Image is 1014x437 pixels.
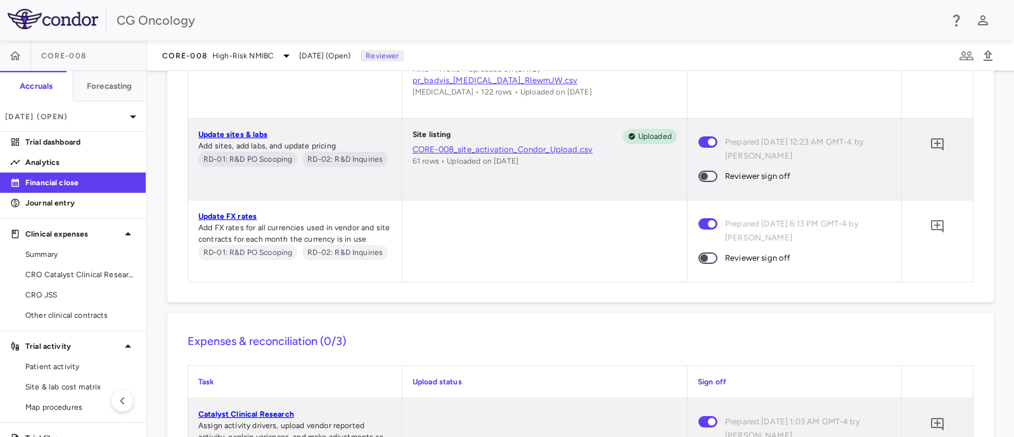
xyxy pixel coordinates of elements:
p: Reviewer [361,50,404,62]
span: Uploaded [633,131,677,142]
span: CRO Catalyst Clinical Research [25,269,136,280]
span: RD-01: R&D PO Scooping [198,247,297,258]
span: On a quarterly basis, to ensure completeness and accuracy of the accrual workbooks, an Open PO Re... [198,245,297,260]
span: Patient activity [25,361,136,372]
span: Summary [25,249,136,260]
p: Clinical expenses [25,228,120,240]
p: Sign off [698,376,891,388]
span: Map procedures [25,401,136,413]
span: [DATE] (Open) [299,50,350,62]
p: Trial dashboard [25,136,136,148]
svg: Add comment [930,219,945,234]
span: Reviewer sign off [725,251,791,265]
span: RD-01: R&D PO Scooping [198,153,297,165]
p: [DATE] (Open) [5,111,125,122]
p: Trial activity [25,341,120,352]
p: Journal entry [25,197,136,209]
a: Update FX rates [198,212,257,221]
span: Quarterly, the Clinical consultant or designee inquires of individuals in the R&D department to g... [302,245,388,260]
span: Prepared [DATE] 12:23 AM GMT-4 by [PERSON_NAME] [725,135,881,163]
a: Catalyst Clinical Research [198,410,294,419]
a: Update sites & labs [198,130,267,139]
span: High-Risk NMIBC [212,50,274,62]
p: Site listing [413,129,451,144]
p: Task [198,376,392,388]
h6: Expenses & reconciliation (0/3) [188,333,973,350]
span: 61 rows • Uploaded on [DATE] [413,157,518,166]
span: Add FX rates for all currencies used in vendor and site contracts for each month the currency is ... [198,223,390,244]
span: CORE-008 [41,51,86,61]
img: logo-full-SnFGN8VE.png [8,9,98,29]
span: Reviewer sign off [725,169,791,183]
svg: Add comment [930,137,945,152]
div: CG Oncology [117,11,940,30]
span: RD-02: R&D Inquiries [302,247,388,258]
button: Add comment [927,216,948,237]
span: Site & lab cost matrix [25,381,136,393]
span: On a quarterly basis, to ensure completeness and accuracy of the accrual workbooks, an Open PO Re... [198,152,297,167]
span: Prepared [DATE] 6:13 PM GMT-4 by [PERSON_NAME] [725,217,881,245]
button: Add comment [927,414,948,435]
a: pr_badvis_[MEDICAL_DATA]_RIewmJW.csv [413,75,677,86]
span: RD-02: R&D Inquiries [302,153,388,165]
p: Financial close [25,177,136,188]
span: Quarterly, the Clinical consultant or designee inquires of individuals in the R&D department to g... [302,152,388,167]
span: CRO JSS [25,289,136,301]
span: [MEDICAL_DATA] • 122 rows • Uploaded on [DATE] [413,88,592,96]
span: Other clinical contracts [25,310,136,321]
span: CORE-008 [162,51,207,61]
h6: Accruals [20,81,53,92]
span: Add sites, add labs, and update pricing [198,141,336,150]
h6: Forecasting [87,81,132,92]
svg: Add comment [930,417,945,432]
p: Analytics [25,157,136,168]
p: Upload status [413,376,677,388]
button: Add comment [927,134,948,155]
a: CORE-008_site_activation_Condor_Upload.csv [413,144,677,155]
